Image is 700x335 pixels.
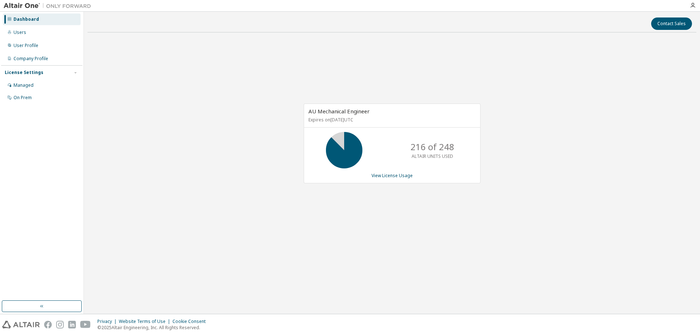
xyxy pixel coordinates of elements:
p: Expires on [DATE] UTC [308,117,474,123]
img: altair_logo.svg [2,321,40,328]
button: Contact Sales [651,17,692,30]
div: On Prem [13,95,32,101]
div: Website Terms of Use [119,319,172,324]
img: facebook.svg [44,321,52,328]
div: Privacy [97,319,119,324]
div: Company Profile [13,56,48,62]
a: View License Usage [372,172,413,179]
div: Cookie Consent [172,319,210,324]
div: Dashboard [13,16,39,22]
p: ALTAIR UNITS USED [412,153,453,159]
img: youtube.svg [80,321,91,328]
img: Altair One [4,2,95,9]
div: Managed [13,82,34,88]
img: linkedin.svg [68,321,76,328]
div: Users [13,30,26,35]
p: © 2025 Altair Engineering, Inc. All Rights Reserved. [97,324,210,331]
div: User Profile [13,43,38,48]
p: 216 of 248 [411,141,454,153]
img: instagram.svg [56,321,64,328]
div: License Settings [5,70,43,75]
span: AU Mechanical Engineer [308,108,370,115]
